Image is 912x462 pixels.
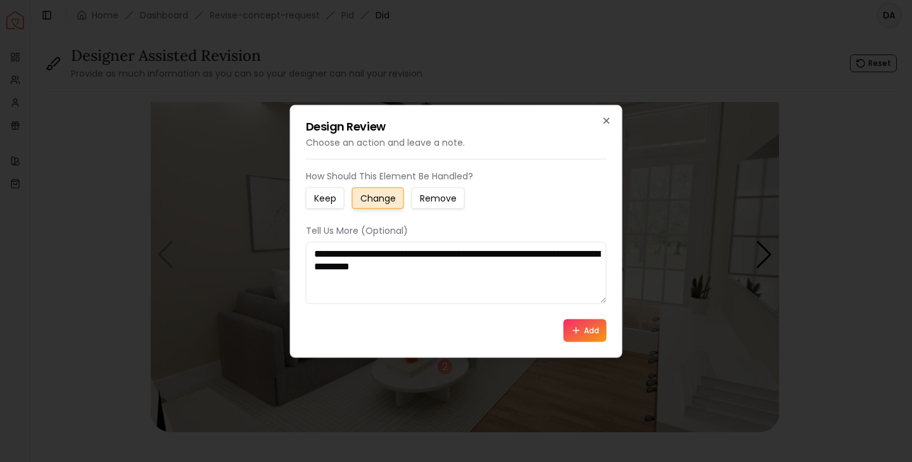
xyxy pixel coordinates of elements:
small: Remove [420,191,457,204]
button: Remove [412,187,465,209]
button: Change [352,187,404,209]
small: Change [360,191,396,204]
p: Choose an action and leave a note. [306,136,607,148]
p: How Should This Element Be Handled? [306,169,607,182]
h2: Design Review [306,120,607,132]
button: Add [564,319,607,342]
button: Keep [306,187,345,209]
p: Tell Us More (Optional) [306,224,607,236]
small: Keep [314,191,336,204]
